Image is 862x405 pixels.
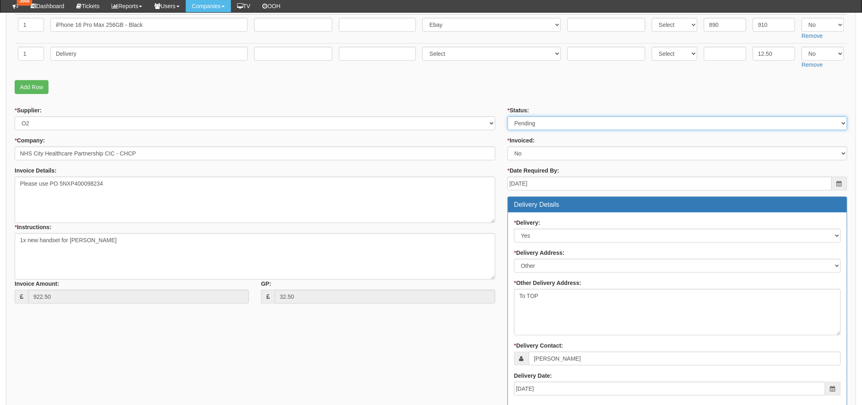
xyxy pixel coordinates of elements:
[514,201,841,208] h3: Delivery Details
[15,233,495,280] textarea: 1x new handset for [PERSON_NAME]
[514,249,565,257] label: Delivery Address:
[514,342,563,350] label: Delivery Contact:
[514,279,581,287] label: Other Delivery Address:
[15,223,51,231] label: Instructions:
[15,80,48,94] a: Add Row
[514,372,552,380] label: Delivery Date:
[508,166,559,175] label: Date Required By:
[15,177,495,223] textarea: Please use PO 5NXP400098234
[802,33,823,39] a: Remove
[15,280,59,288] label: Invoice Amount:
[15,136,45,144] label: Company:
[508,106,529,114] label: Status:
[508,136,535,144] label: Invoiced:
[514,219,541,227] label: Delivery:
[802,61,823,68] a: Remove
[514,289,841,335] textarea: To TOP
[261,280,271,288] label: GP:
[15,106,42,114] label: Supplier:
[15,166,57,175] label: Invoice Details:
